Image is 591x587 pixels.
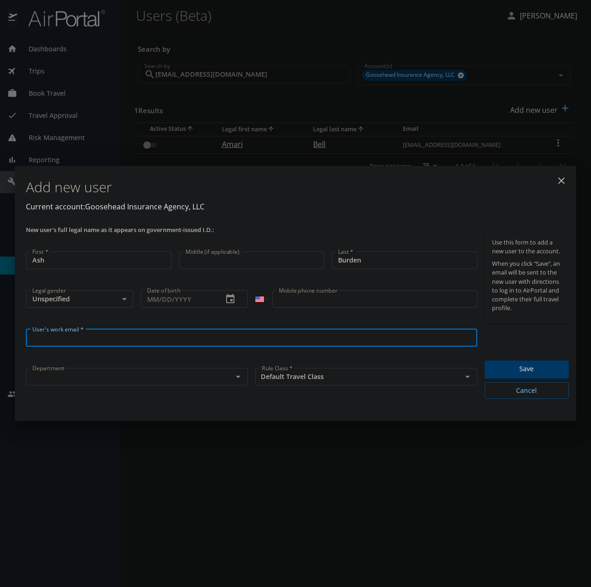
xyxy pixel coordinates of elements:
button: Cancel [485,382,569,399]
h1: Add new user [26,173,569,201]
button: Open [232,370,245,383]
button: Open [461,370,474,383]
button: close [550,170,573,192]
div: Unspecified [26,290,133,308]
p: When you click “Save”, an email will be sent to the new user with directions to log in to AirPort... [492,259,561,312]
p: Current account: Goosehead Insurance Agency, LLC [26,201,569,212]
p: New user's full legal name as it appears on government-issued I.D.: [26,227,477,233]
button: Save [485,361,569,379]
span: Save [492,363,561,375]
input: MM/DD/YYYY [141,290,215,308]
span: Cancel [492,385,561,397]
p: Use this form to add a new user to the account. [492,238,561,256]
